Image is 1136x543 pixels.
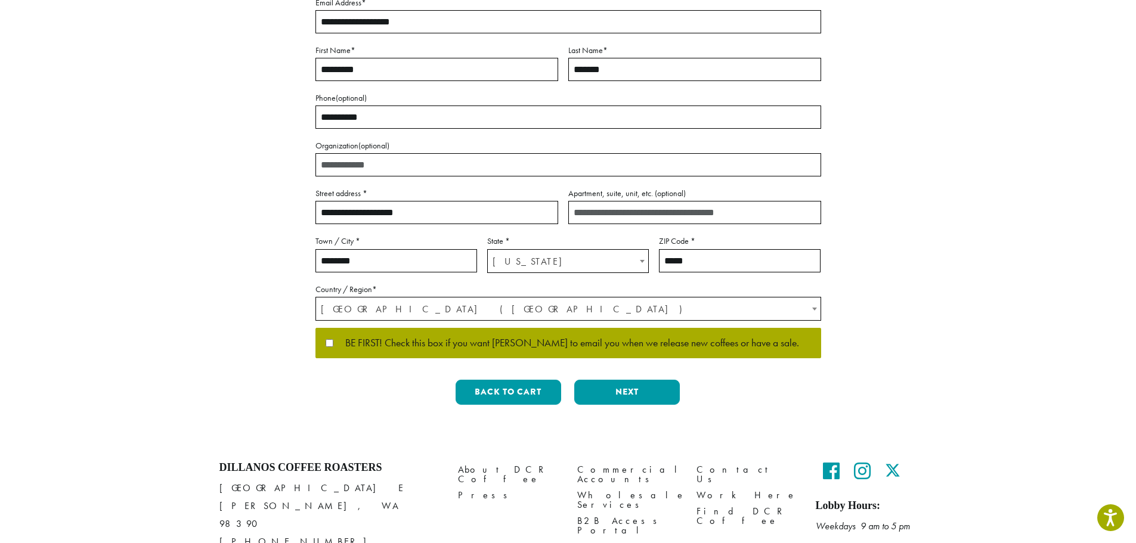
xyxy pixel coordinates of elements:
span: (optional) [358,140,389,151]
a: Wholesale Services [577,488,679,513]
span: United States (US) [316,297,821,321]
label: Organization [315,138,821,153]
a: Contact Us [697,461,798,487]
input: BE FIRST! Check this box if you want [PERSON_NAME] to email you when we release new coffees or ha... [326,339,333,347]
span: (optional) [655,188,686,198]
label: Apartment, suite, unit, etc. [568,186,821,201]
span: BE FIRST! Check this box if you want [PERSON_NAME] to email you when we release new coffees or ha... [333,338,799,349]
a: Press [458,488,559,504]
label: Town / City [315,234,477,249]
a: Work Here [697,488,798,504]
h4: Dillanos Coffee Roasters [219,461,440,474]
label: State [487,234,649,249]
label: Last Name [568,43,821,58]
span: State [487,249,649,273]
a: About DCR Coffee [458,461,559,487]
h5: Lobby Hours: [816,499,917,513]
span: Country / Region [315,297,821,321]
label: ZIP Code [659,234,821,249]
a: Find DCR Coffee [697,504,798,529]
span: (optional) [336,92,367,103]
label: First Name [315,43,558,58]
a: Commercial Accounts [577,461,679,487]
button: Next [574,380,680,405]
em: Weekdays 9 am to 5 pm [816,520,910,532]
span: California [488,250,648,273]
a: B2B Access Portal [577,513,679,539]
button: Back to cart [456,380,561,405]
label: Street address [315,186,558,201]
